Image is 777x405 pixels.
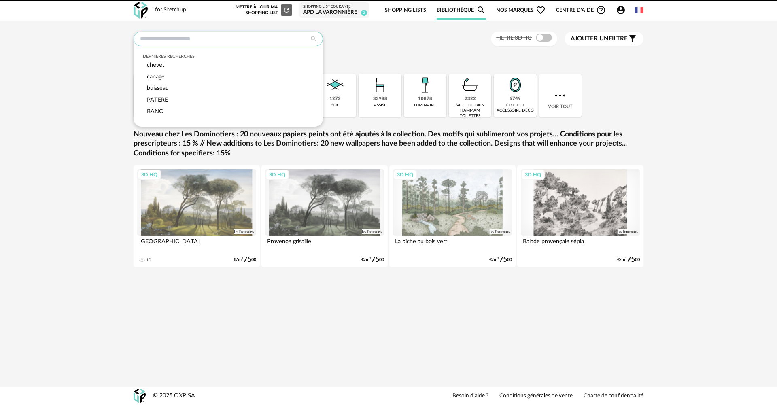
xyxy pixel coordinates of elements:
img: fr [635,6,643,15]
a: Besoin d'aide ? [452,392,488,400]
div: salle de bain hammam toilettes [451,103,489,119]
a: BibliothèqueMagnify icon [437,1,486,20]
div: €/m² 00 [617,257,640,263]
a: 3D HQ Balade provençale sépia €/m²7500 [517,165,643,267]
span: Nos marques [496,1,546,20]
div: for Sketchup [155,6,186,14]
a: Shopping Lists [385,1,426,20]
span: 2 [361,10,367,16]
img: Miroir.png [504,74,526,96]
button: Ajouter unfiltre Filter icon [565,32,643,46]
div: 3D HQ [265,170,289,180]
span: Filter icon [628,34,637,44]
div: © 2025 OXP SA [153,392,195,400]
span: Heart Outline icon [536,5,546,15]
div: Balade provençale sépia [521,236,640,252]
div: €/m² 00 [361,257,384,263]
a: Nouveau chez Les Dominotiers : 20 nouveaux papiers peints ont été ajoutés à la collection. Des mo... [134,130,643,158]
span: Refresh icon [283,8,290,12]
span: filtre [571,35,628,43]
span: Account Circle icon [616,5,626,15]
span: Filtre 3D HQ [496,35,532,41]
div: 3D HQ [138,170,161,180]
img: OXP [134,389,146,403]
img: OXP [134,2,148,19]
div: 10 [146,257,151,263]
span: Account Circle icon [616,5,629,15]
img: Luminaire.png [414,74,436,96]
a: Charte de confidentialité [584,392,643,400]
div: Voir tout [539,74,582,117]
div: Dernières recherches [143,54,314,59]
span: 75 [499,257,507,263]
div: objet et accessoire déco [496,103,534,113]
div: 3D HQ [521,170,545,180]
span: 75 [243,257,251,263]
img: Sol.png [324,74,346,96]
img: more.7b13dc1.svg [553,88,567,103]
div: Shopping List courante [303,4,365,9]
div: Mettre à jour ma Shopping List [234,4,292,16]
div: assise [374,103,386,108]
span: Ajouter un [571,36,609,42]
img: Assise.png [369,74,391,96]
div: APD La Varonnière [303,9,365,16]
div: [GEOGRAPHIC_DATA] [137,236,256,252]
span: Magnify icon [476,5,486,15]
div: sol [331,103,339,108]
span: PATERE [147,97,168,103]
a: Shopping List courante APD La Varonnière 2 [303,4,365,16]
a: 3D HQ La biche au bois vert €/m²7500 [389,165,516,267]
div: La biche au bois vert [393,236,512,252]
div: 33988 [373,96,387,102]
img: Salle%20de%20bain.png [459,74,481,96]
div: 10878 [418,96,432,102]
span: chevet [147,62,164,68]
div: €/m² 00 [234,257,256,263]
div: luminaire [414,103,436,108]
a: 3D HQ [GEOGRAPHIC_DATA] 10 €/m²7500 [134,165,260,267]
span: canage [147,74,165,80]
div: 1272 [329,96,341,102]
div: 3D HQ [393,170,417,180]
span: Help Circle Outline icon [596,5,606,15]
span: 75 [371,257,379,263]
span: Centre d'aideHelp Circle Outline icon [556,5,606,15]
span: 75 [627,257,635,263]
a: 3D HQ Provence grisaille €/m²7500 [261,165,388,267]
span: BANC [147,108,163,115]
div: €/m² 00 [489,257,512,263]
div: 2322 [465,96,476,102]
div: 6749 [510,96,521,102]
div: Provence grisaille [265,236,384,252]
span: buisseau [147,85,169,91]
a: Conditions générales de vente [499,392,573,400]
